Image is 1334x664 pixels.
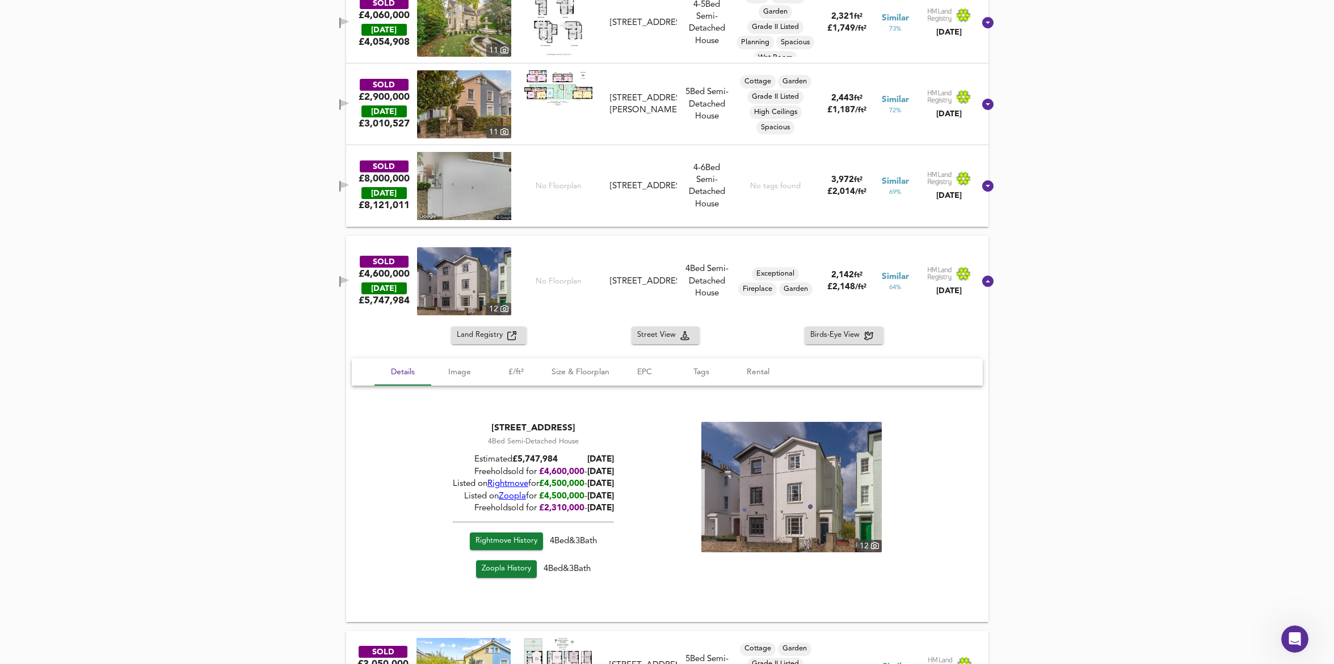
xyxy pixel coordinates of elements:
div: [STREET_ADDRESS] [610,276,676,287]
div: No tags found [750,181,801,192]
span: Zoopla History [482,563,531,576]
span: ft² [854,95,862,102]
span: ft² [854,13,862,20]
div: Garden [779,282,813,296]
a: Zoopla [499,492,526,501]
span: 72 % [889,106,901,115]
span: £ 4,500,000 [539,480,584,488]
div: Semi-Detached House [681,162,733,211]
div: 4 Bed & 3 Bath [453,533,614,561]
div: 4 Bed Semi-Detached House [453,437,614,447]
div: We've estimated the total number of bedrooms from EPC data (10 heated rooms) [681,162,733,174]
div: SOLD£2,900,000 [DATE]£3,010,527property thumbnail 11 Floorplan[STREET_ADDRESS][PERSON_NAME]5Bed S... [346,64,988,145]
span: Land Registry [457,329,507,342]
img: Land Registry [927,171,971,186]
span: 3,972 [831,176,854,184]
div: So how can I help you [DATE]?Support Agent • Just now [9,103,148,128]
span: Similar [882,94,909,106]
b: [DATE] [587,456,614,464]
div: Hi there! This is the Landworth Support Agent speaking. I’m here to answer your questions, but yo... [18,51,177,95]
div: Close [199,5,220,25]
div: Estimated [453,454,614,466]
span: EPC [623,365,666,379]
span: Details [381,365,424,379]
div: Freehold sold for - [453,466,614,478]
div: SOLD [360,256,409,268]
div: SOLD£4,600,000 [DATE]£5,747,984property thumbnail 12 No Floorplan[STREET_ADDRESS]4Bed Semi-Detach... [346,236,988,327]
div: 4 Bed Semi-Detached House [681,263,733,299]
span: / ft² [855,107,866,114]
div: £8,000,000 [359,172,410,185]
img: Floorplan [524,70,592,105]
button: go back [7,5,29,26]
img: Land Registry [927,90,971,104]
span: Grade II Listed [747,22,803,32]
span: £ 5,747,984 [512,456,558,464]
a: Rightmove History [470,533,543,551]
div: [DATE] [361,24,407,36]
span: Rightmove History [475,535,537,548]
div: Listed on for - [453,478,614,490]
div: 4 Bed & 3 Bath [453,560,614,582]
a: property thumbnail 12 [701,422,882,553]
div: 5 Bed Semi-Detached House [681,86,733,122]
textarea: Ask a question… [10,348,217,367]
img: Land Registry [927,8,971,23]
span: Wet Room [754,53,797,63]
span: Garden [779,284,813,294]
span: [DATE] [587,468,614,476]
div: [DATE] [361,105,407,117]
span: [DATE] [587,480,614,488]
div: So how can I help you [DATE]? [18,110,139,121]
span: £ 1,749 [827,24,866,33]
span: Spacious [756,122,794,133]
span: £ 1,187 [827,106,866,115]
div: Wet Room [754,51,797,65]
svg: Show Details [981,274,995,288]
div: [DATE] [927,285,971,297]
a: Zoopla History [476,560,537,578]
span: £4,500,000 [539,492,584,501]
div: 12 [486,303,511,315]
button: Send a message… [195,367,213,385]
div: Spacious [776,36,814,49]
span: 2,142 [831,271,854,280]
div: [STREET_ADDRESS][PERSON_NAME] [610,92,676,117]
span: Similar [882,271,909,283]
div: Spacious [756,121,794,134]
span: £ 4,054,908 [359,36,410,48]
div: Grade II Listed [747,90,803,104]
div: £4,600,000 [359,268,410,280]
div: Garden [778,75,811,88]
div: SOLD£8,000,000 [DATE]£8,121,011No Floorplan[STREET_ADDRESS]4-6Bed Semi-Detached HouseNo tags foun... [346,145,988,227]
button: Home [178,5,199,26]
button: Emoji picker [18,371,27,380]
div: Fireplace [738,282,777,296]
span: Tags [680,365,723,379]
span: / ft² [855,188,866,196]
span: Garden [778,644,811,654]
div: 12 [857,540,882,553]
span: [DATE] [587,504,614,513]
div: [DATE] [361,282,407,294]
span: £ 4,600,000 [539,468,584,476]
img: Profile image for Support Agent [32,6,51,24]
svg: Show Details [981,98,995,111]
div: Cottage [740,642,776,656]
div: 116 Regents Park Road, NW1 8UG [605,180,681,192]
span: High Ceilings [750,107,802,117]
span: Cottage [740,644,776,654]
div: [DATE] [927,108,971,120]
div: SOLD£4,600,000 [DATE]£5,747,984property thumbnail 12 No Floorplan[STREET_ADDRESS]4Bed Semi-Detach... [346,327,988,621]
span: £ 5,747,984 [359,294,410,307]
div: Grade II Listed [747,20,803,34]
span: / ft² [855,284,866,291]
div: Support Agent says… [9,44,218,103]
div: [DATE] [927,27,971,38]
a: Rightmove [487,480,528,488]
span: £ 2,148 [827,283,866,291]
span: ft² [854,176,862,184]
div: SOLD [360,160,409,172]
img: streetview [417,152,511,220]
